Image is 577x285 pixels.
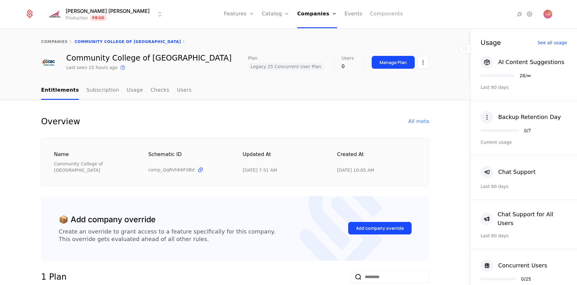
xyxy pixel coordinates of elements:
[41,81,191,100] ul: Choose Sub Page
[337,167,374,173] div: 1/7/25, 10:05 AM
[342,63,354,70] div: 0
[66,54,232,62] div: Community College of [GEOGRAPHIC_DATA]
[408,118,429,125] div: All meta
[148,151,228,164] div: Schematic ID
[59,214,156,226] div: 📦 Add company override
[481,39,501,46] div: Usage
[41,81,429,100] nav: Main
[417,56,429,69] button: Select action
[481,233,567,239] div: Last 60 days
[177,81,191,100] a: Users
[481,56,564,68] button: AI Content Suggestions
[521,277,531,281] div: 0 / 25
[543,10,552,19] button: Open user button
[243,167,277,173] div: 8/27/25, 7:51 AM
[342,56,354,60] span: Users
[337,151,417,164] div: Created at
[498,113,561,121] div: Backup Retention Day
[59,228,275,243] div: Create an override to grant access to a feature specifically for this company. This override gets...
[481,183,567,190] div: Last 60 days
[127,81,143,100] a: Usage
[481,139,567,145] div: Current usage
[520,73,531,78] div: 28 / ∞
[243,151,322,164] div: Updated at
[356,225,404,231] div: Add company override
[41,271,67,283] div: 1 Plan
[248,56,257,60] span: Plan
[66,15,88,21] div: Production
[481,111,561,123] button: Backup Retention Day
[380,59,407,66] div: Manage Plan
[54,161,133,173] div: Community College of [GEOGRAPHIC_DATA]
[481,84,567,90] div: Last 60 days
[498,168,536,176] div: Chat Support
[49,7,164,21] button: Select environment
[498,210,567,228] div: Chat Support for All Users
[41,81,79,100] a: Entitlements
[481,210,567,228] button: Chat Support for All Users
[498,261,547,270] div: Concurrent Users
[516,10,523,18] a: Integrations
[41,40,68,44] a: companies
[66,7,150,15] span: [PERSON_NAME] [PERSON_NAME]
[348,222,412,234] button: Add company override
[524,128,531,133] div: 0 / 7
[148,167,195,173] span: comp_QqRVhK6FXBd
[498,58,564,67] div: AI Content Suggestions
[150,81,169,100] a: Checks
[543,10,552,19] img: Lee Gamble
[90,15,106,21] span: Prod
[526,10,533,18] a: Settings
[248,63,324,70] span: Legacy 25 Concurrent User Plan
[41,115,80,128] div: Overview
[66,64,118,71] div: Last seen 15 hours ago
[372,56,415,69] button: Manage Plan
[47,9,62,19] img: Hannon Hill
[41,55,56,70] img: Community College of Baltimore
[537,40,567,45] div: See all usage
[86,81,119,100] a: Subscription
[54,151,133,158] div: Name
[481,166,536,178] button: Chat Support
[481,259,547,272] button: Concurrent Users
